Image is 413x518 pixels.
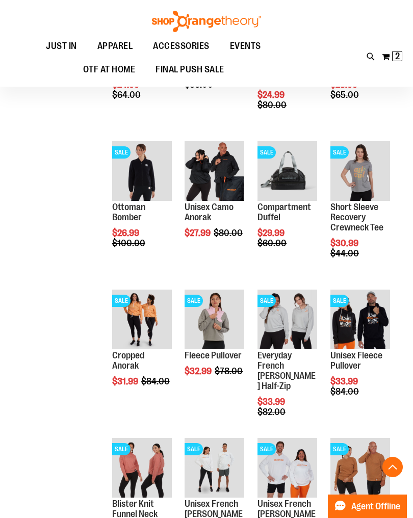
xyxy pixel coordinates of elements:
span: $64.00 [112,90,142,100]
a: OTF AT HOME [73,58,146,82]
span: $26.99 [112,228,141,238]
a: EVENTS [220,35,271,58]
a: Fleece Pullover [185,350,242,360]
span: 2 [395,51,400,61]
span: SALE [112,146,131,159]
div: product [325,284,395,423]
a: Product image for Blister Knit Funnelneck PulloverSALE [112,438,172,499]
span: $30.99 [330,238,360,248]
span: $32.99 [185,366,213,376]
img: Product image for Unisex French Terry Pullover Hoodie [257,438,317,498]
span: SALE [257,295,276,307]
span: SALE [185,295,203,307]
a: FINAL PUSH SALE [145,58,235,81]
img: Product image for Ottoman Bomber [112,141,172,201]
div: product [325,136,395,284]
button: Agent Offline [328,495,407,518]
span: Agent Offline [351,502,400,511]
a: Short Sleeve Recovery Crewneck Tee [330,202,383,232]
span: $24.99 [257,90,286,100]
span: $31.99 [112,376,140,386]
div: product [252,136,322,274]
a: Product image for Unisex Blister Knit SweatshirtSALE [330,438,390,499]
a: Product image for Unisex Fleece PulloverSALE [330,290,390,351]
a: Product image for Ottoman BomberSALE [112,141,172,202]
span: $100.00 [112,238,147,248]
span: OTF AT HOME [83,58,136,81]
div: product [107,136,177,274]
div: product [179,284,249,402]
a: Compartment Duffel [257,202,311,222]
span: $44.00 [330,248,360,258]
div: product [179,136,249,264]
span: $82.00 [257,407,287,417]
a: Unisex French Terry Crewneck Sweatshirt primary imageSALE [185,438,244,499]
img: Unisex French Terry Crewneck Sweatshirt primary image [185,438,244,498]
img: Product image for Unisex Fleece Pullover [330,290,390,349]
a: Unisex Camo Anorak [185,202,234,222]
span: $27.99 [185,228,212,238]
span: SALE [112,295,131,307]
div: product [107,284,177,412]
a: Ottoman Bomber [112,202,145,222]
span: SALE [330,146,349,159]
img: Compartment Duffel front [257,141,317,201]
span: SALE [330,443,349,455]
span: EVENTS [230,35,261,58]
img: Shop Orangetheory [150,11,263,32]
a: Compartment Duffel front SALE [257,141,317,202]
span: $80.00 [257,100,288,110]
img: Product image for Unisex Camo Anorak [185,141,244,201]
img: Product image for Fleece Pullover [185,290,244,349]
span: SALE [112,443,131,455]
span: SALE [257,146,276,159]
span: $80.00 [214,228,244,238]
span: $65.00 [330,90,360,100]
a: Short Sleeve Recovery Crewneck Tee primary imageSALE [330,141,390,202]
a: JUST IN [36,35,87,58]
div: product [252,284,322,443]
span: FINAL PUSH SALE [156,58,224,81]
img: Product image for Unisex Blister Knit Sweatshirt [330,438,390,498]
span: SALE [330,295,349,307]
img: Cropped Anorak primary image [112,290,172,349]
a: APPAREL [87,35,143,58]
span: APPAREL [97,35,133,58]
img: Product image for Blister Knit Funnelneck Pullover [112,438,172,498]
span: $29.99 [257,228,286,238]
span: SALE [257,443,276,455]
span: $33.99 [257,397,287,407]
a: Product image for Unisex French Terry Pullover HoodieSALE [257,438,317,499]
a: Product image for Fleece PulloverSALE [185,290,244,351]
span: $84.00 [141,376,171,386]
span: $84.00 [330,386,360,397]
a: Unisex Fleece Pullover [330,350,382,371]
a: Cropped Anorak primary imageSALE [112,290,172,351]
button: Back To Top [382,457,403,477]
span: $33.99 [330,376,359,386]
a: ACCESSORIES [143,35,220,58]
img: Short Sleeve Recovery Crewneck Tee primary image [330,141,390,201]
a: Everyday French [PERSON_NAME] Half-Zip [257,350,316,391]
a: Product image for Everyday French Terry 1/2 ZipSALE [257,290,317,351]
span: $60.00 [257,238,288,248]
span: $78.00 [215,366,244,376]
span: SALE [185,443,203,455]
a: Cropped Anorak [112,350,144,371]
span: ACCESSORIES [153,35,210,58]
a: Product image for Unisex Camo Anorak [185,141,244,202]
img: Product image for Everyday French Terry 1/2 Zip [257,290,317,349]
span: JUST IN [46,35,77,58]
